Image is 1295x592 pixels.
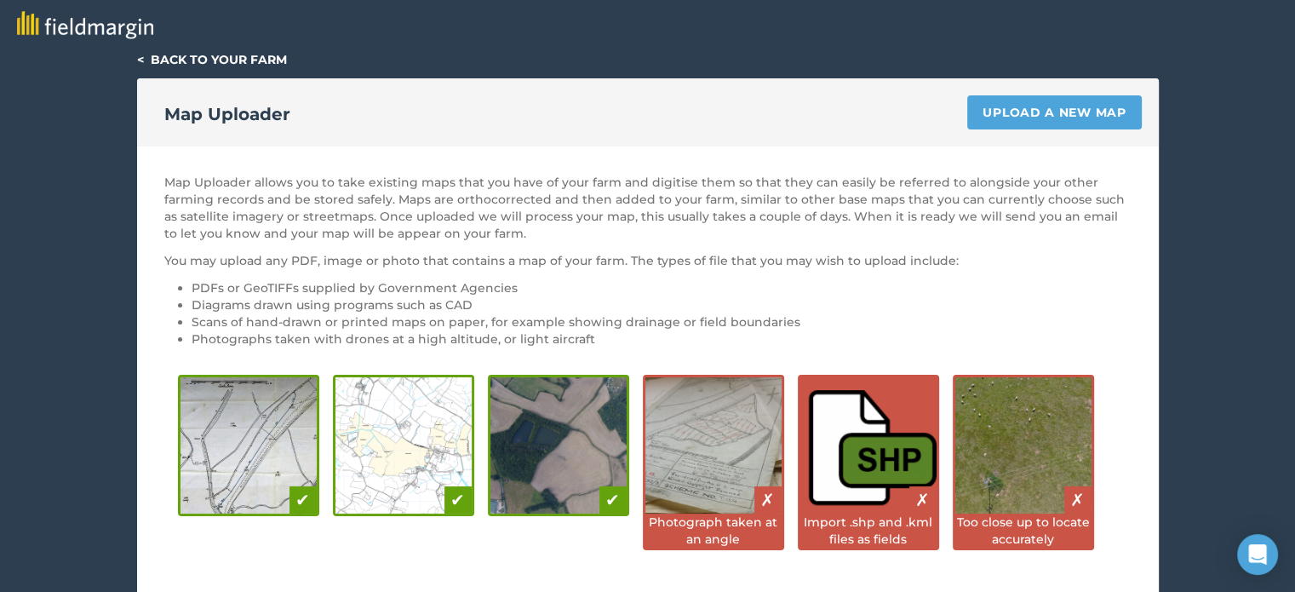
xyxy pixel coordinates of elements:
div: ✗ [754,486,782,514]
div: Import .shp and .kml files as fields [800,514,937,548]
div: ✔ [444,486,472,514]
div: Too close up to locate accurately [955,514,1092,548]
li: Photographs taken with drones at a high altitude, or light aircraft [192,330,1132,348]
img: Shapefiles are bad [800,377,937,514]
li: Scans of hand-drawn or printed maps on paper, for example showing drainage or field boundaries [192,313,1132,330]
img: Digital diagram is good [335,377,472,514]
img: fieldmargin logo [17,11,153,39]
div: ✗ [909,486,937,514]
h2: Map Uploader [164,102,290,126]
p: Map Uploader allows you to take existing maps that you have of your farm and digitise them so tha... [164,174,1132,242]
div: ✔ [289,486,317,514]
a: Upload a new map [967,95,1141,129]
img: Close up images are bad [955,377,1092,514]
img: Hand-drawn diagram is good [180,377,317,514]
li: PDFs or GeoTIFFs supplied by Government Agencies [192,279,1132,296]
img: Photos taken at an angle are bad [645,377,782,514]
p: You may upload any PDF, image or photo that contains a map of your farm. The types of file that y... [164,252,1132,269]
div: Open Intercom Messenger [1237,534,1278,575]
img: Drone photography is good [490,377,627,514]
div: ✔ [599,486,627,514]
div: ✗ [1064,486,1092,514]
div: Photograph taken at an angle [645,514,782,548]
li: Diagrams drawn using programs such as CAD [192,296,1132,313]
a: < Back to your farm [137,52,287,67]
